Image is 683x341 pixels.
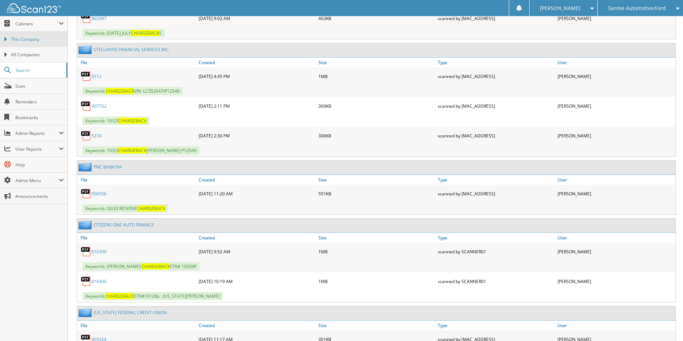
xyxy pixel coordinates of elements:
[556,175,675,185] a: User
[15,115,64,121] span: Bookmarks
[436,99,556,113] div: scanned by [MAC_ADDRESS]
[436,244,556,259] div: scanned by SCANNER01
[197,244,317,259] div: [DATE] 9:52 AM
[11,36,64,43] span: This Company
[556,128,675,143] div: [PERSON_NAME]
[11,52,64,58] span: All Companies
[317,99,436,113] div: 309KB
[82,146,199,155] span: Keywords: 10/23 [PERSON_NAME] P12549
[118,147,147,154] span: CHARGEBACK
[436,321,556,330] a: Type
[556,99,675,113] div: [PERSON_NAME]
[82,87,182,95] span: Keywords: VIN: LC352647/P12549
[556,321,675,330] a: User
[197,69,317,83] div: [DATE] 4:45 PM
[436,128,556,143] div: scanned by [MAC_ADDRESS]
[91,73,101,79] a: 5512
[82,204,168,213] span: Keywords: 02/23 RESERVE
[137,205,165,211] span: CHARGEBACK
[197,175,317,185] a: Created
[556,274,675,288] div: [PERSON_NAME]
[317,69,436,83] div: 1MB
[81,101,91,111] img: PDF.png
[197,11,317,25] div: [DATE] 9:02 AM
[556,11,675,25] div: [PERSON_NAME]
[15,67,63,73] span: Search
[317,233,436,243] a: Size
[197,186,317,201] div: [DATE] 11:20 AM
[317,58,436,67] a: Size
[82,292,223,300] span: Keywords: STK#10128p : [US_STATE][PERSON_NAME]
[317,128,436,143] div: 306KB
[436,58,556,67] a: Type
[317,244,436,259] div: 1MB
[15,21,59,27] span: Cabinets
[317,321,436,330] a: Size
[15,130,59,136] span: Admin Reports
[556,244,675,259] div: [PERSON_NAME]
[540,6,580,10] span: [PERSON_NAME]
[436,233,556,243] a: Type
[197,128,317,143] div: [DATE] 2:30 PM
[556,186,675,201] div: [PERSON_NAME]
[197,321,317,330] a: Created
[91,278,106,284] a: 816400
[197,274,317,288] div: [DATE] 10:19 AM
[608,6,666,10] span: Santee Automotive/Ford
[94,222,154,228] a: CITIZENS ONE AUTO FINANCE
[91,249,106,255] a: 816399
[556,58,675,67] a: User
[79,162,94,171] img: folder2.png
[436,175,556,185] a: Type
[317,186,436,201] div: 551KB
[197,233,317,243] a: Created
[15,83,64,89] span: Scan
[81,188,91,199] img: PDF.png
[556,233,675,243] a: User
[82,262,199,271] span: Keywords: [PERSON_NAME]: STK# 10539P
[81,130,91,141] img: PDF.png
[15,99,64,105] span: Reminders
[197,99,317,113] div: [DATE] 2:11 PM
[81,246,91,257] img: PDF.png
[317,274,436,288] div: 1MB
[79,220,94,229] img: folder2.png
[197,58,317,67] a: Created
[131,30,159,36] span: CHARGEBACK
[91,191,106,197] a: 906556
[142,263,170,269] span: CHARGEBACK
[118,118,147,124] span: CHARGEBACK
[81,276,91,287] img: PDF.png
[15,162,64,168] span: Help
[82,117,150,125] span: Keywords: 10/23
[436,274,556,288] div: scanned by SCANNER01
[91,103,106,109] a: 907732
[77,321,197,330] a: File
[79,308,94,317] img: folder2.png
[436,11,556,25] div: scanned by [MAC_ADDRESS]
[436,186,556,201] div: scanned by [MAC_ADDRESS]
[91,133,101,139] a: 5274
[317,175,436,185] a: Size
[77,233,197,243] a: File
[15,146,59,152] span: User Reports
[94,310,167,316] a: [US_STATE] FEDERAL CREDIT UNION
[15,177,59,184] span: Admin Menu
[15,193,64,199] span: Announcements
[81,13,91,24] img: PDF.png
[7,3,61,13] img: scan123-logo-white.svg
[94,47,170,53] a: STELLANTIS FINANCIAL SERVICES INC.
[94,164,122,170] a: PNC BANK NA
[81,71,91,82] img: PDF.png
[77,58,197,67] a: File
[647,307,683,341] iframe: Chat Widget
[317,11,436,25] div: 463KB
[91,15,106,21] a: 903397
[556,69,675,83] div: [PERSON_NAME]
[79,45,94,54] img: folder2.png
[106,88,134,94] span: CHARGEBACK
[77,175,197,185] a: File
[82,29,165,37] span: Keywords: [DATE] JULY S
[106,293,134,299] span: CHARGEBACK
